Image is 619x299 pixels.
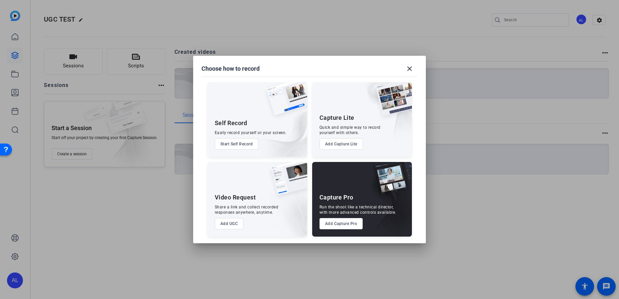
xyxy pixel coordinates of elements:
[352,82,412,149] img: embarkstudio-capture-lite.png
[368,162,412,202] img: capture-pro.png
[249,97,307,157] img: embarkstudio-self-record.png
[319,125,381,135] div: Quick and simple way to record yourself with others.
[319,204,396,215] div: Run the shoot like a technical director, with more advanced controls available.
[371,82,412,123] img: capture-lite.png
[215,119,247,127] div: Self Record
[215,193,256,201] div: Video Request
[406,65,414,73] mat-icon: close
[269,183,307,237] img: embarkstudio-ugc-content.png
[215,204,279,215] div: Share a link and collect recorded responses anywhere, anytime.
[201,65,260,73] h1: Choose how to record
[319,138,363,150] button: Add Capture Lite
[363,170,412,237] img: embarkstudio-capture-pro.png
[261,82,307,122] img: self-record.png
[319,193,353,201] div: Capture Pro
[266,162,307,202] img: ugc-content.png
[319,218,363,229] button: Add Capture Pro
[215,218,244,229] button: Add UGC
[215,130,287,135] div: Easily record yourself or your screen.
[319,114,354,122] div: Capture Lite
[215,138,259,150] button: Start Self Record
